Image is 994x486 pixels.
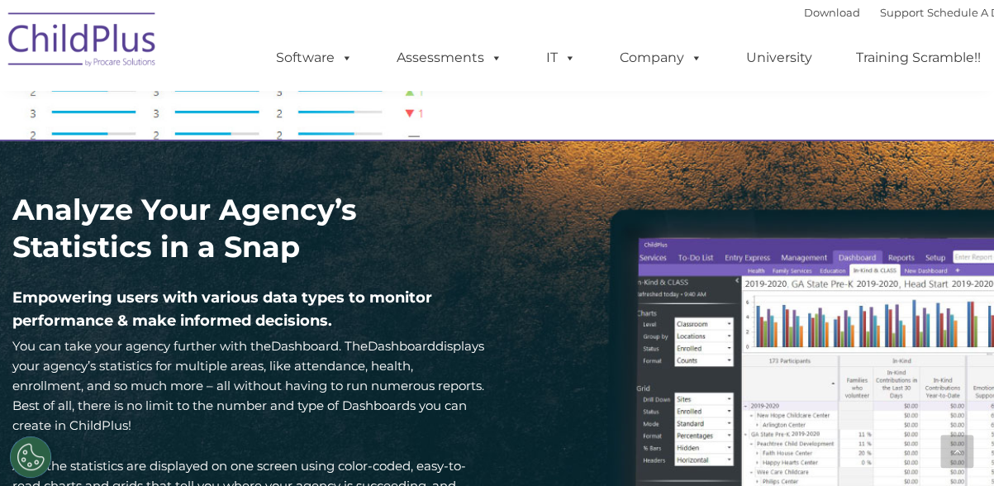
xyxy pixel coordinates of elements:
[530,41,592,74] a: IT
[911,407,994,486] iframe: Chat Widget
[12,192,357,264] strong: Analyze Your Agency’s Statistics in a Snap
[368,338,435,354] a: Dashboard
[10,436,51,478] button: Cookies Settings
[259,41,369,74] a: Software
[380,41,519,74] a: Assessments
[880,6,924,19] a: Support
[730,41,829,74] a: University
[12,288,432,330] span: Empowering users with various data types to monitor performance & make informed decisions.
[804,6,860,19] a: Download
[271,338,339,354] a: Dashboard
[12,338,484,433] span: You can take your agency further with the . The displays your agency’s statistics for multiple ar...
[603,41,719,74] a: Company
